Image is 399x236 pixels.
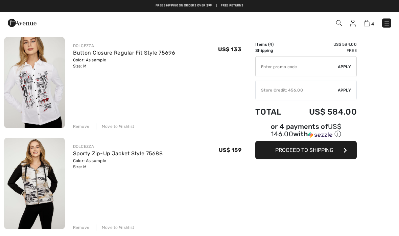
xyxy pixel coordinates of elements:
img: My Info [350,20,356,27]
img: 1ère Avenue [8,16,37,30]
div: or 4 payments of with [255,123,357,139]
a: Free Returns [221,3,243,8]
img: Sporty Zip-Up Jacket Style 75688 [4,138,65,229]
td: US$ 584.00 [291,41,357,47]
img: Shopping Bag [364,20,370,26]
input: Promo code [256,57,338,77]
div: Move to Wishlist [96,225,135,231]
div: Remove [73,225,90,231]
img: Sezzle [308,132,332,138]
div: Remove [73,124,90,130]
span: US$ 146.00 [271,122,341,138]
span: Apply [338,64,351,70]
div: DOLCEZZA [73,144,163,150]
td: Shipping [255,47,291,54]
img: Search [336,20,342,26]
img: Button Closure Regular Fit Style 75696 [4,37,65,129]
span: 4 [269,42,272,47]
span: | [216,3,217,8]
a: 4 [364,19,374,27]
div: or 4 payments ofUS$ 146.00withSezzle Click to learn more about Sezzle [255,123,357,141]
a: Free shipping on orders over $99 [156,3,212,8]
span: Proceed to Shipping [275,147,333,153]
div: DOLCEZZA [73,43,175,49]
a: Button Closure Regular Fit Style 75696 [73,50,175,56]
div: Color: As sample Size: M [73,158,163,170]
span: Apply [338,87,351,93]
td: Items ( ) [255,41,291,47]
button: Proceed to Shipping [255,141,357,159]
td: Free [291,47,357,54]
img: Menu [383,20,390,27]
span: US$ 133 [218,46,241,53]
td: US$ 584.00 [291,100,357,123]
a: Sporty Zip-Up Jacket Style 75688 [73,151,163,157]
a: 1ère Avenue [8,19,37,26]
div: Color: As sample Size: M [73,57,175,70]
span: US$ 159 [219,147,241,154]
span: 4 [371,21,374,26]
td: Total [255,100,291,123]
div: Move to Wishlist [96,124,135,130]
div: Store Credit: 456.00 [256,87,338,93]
